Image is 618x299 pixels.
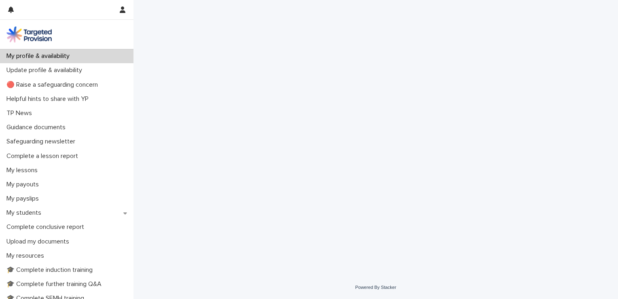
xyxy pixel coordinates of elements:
p: My students [3,209,48,217]
p: My payouts [3,181,45,188]
p: My payslips [3,195,45,203]
p: 🎓 Complete induction training [3,266,99,274]
p: Safeguarding newsletter [3,138,82,145]
p: Update profile & availability [3,66,89,74]
p: TP News [3,109,38,117]
p: 🎓 Complete further training Q&A [3,280,108,288]
p: Guidance documents [3,124,72,131]
img: M5nRWzHhSzIhMunXDL62 [6,26,52,43]
p: Complete a lesson report [3,152,85,160]
p: 🔴 Raise a safeguarding concern [3,81,104,89]
p: My lessons [3,167,44,174]
p: Complete conclusive report [3,223,91,231]
p: Upload my documents [3,238,76,246]
p: Helpful hints to share with YP [3,95,95,103]
p: My profile & availability [3,52,76,60]
p: My resources [3,252,51,260]
a: Powered By Stacker [355,285,396,290]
